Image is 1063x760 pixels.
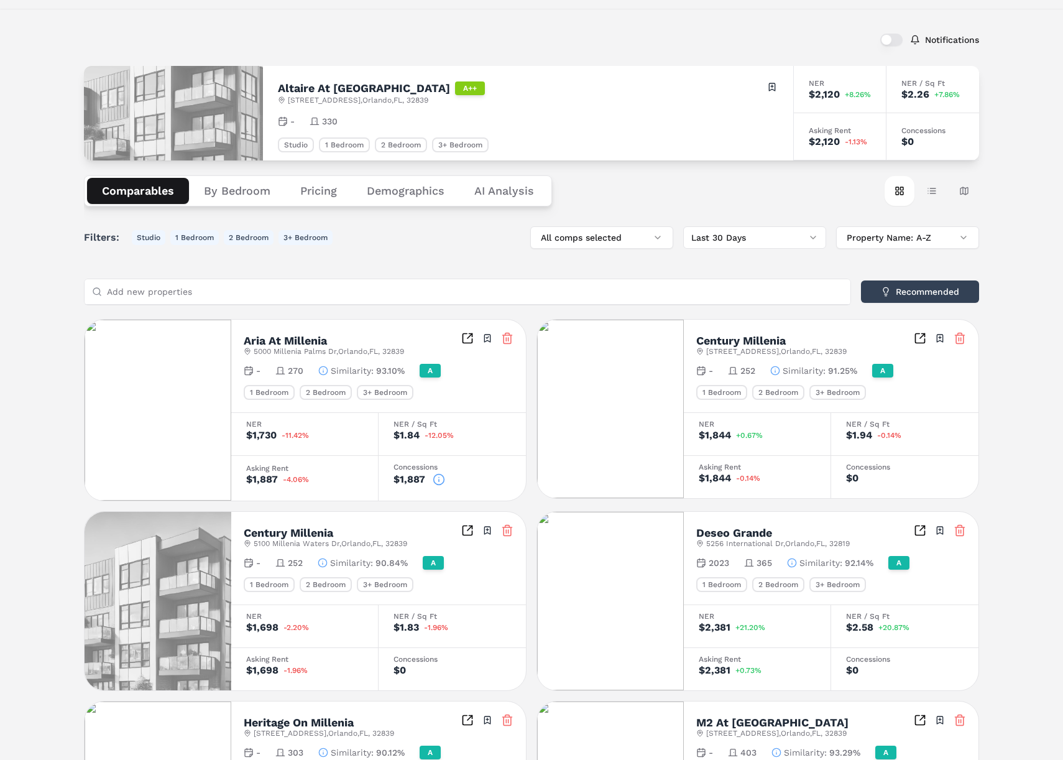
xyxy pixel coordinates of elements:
h2: Heritage On Millenia [244,717,354,728]
div: Concessions [846,463,964,471]
span: 403 [740,746,757,759]
div: $1,844 [699,430,731,440]
span: 303 [288,746,303,759]
span: +0.67% [736,432,763,439]
button: Similarity:92.14% [787,557,873,569]
button: Similarity:91.25% [770,364,857,377]
div: NER [246,613,363,620]
div: 1 Bedroom [319,137,370,152]
span: -1.13% [845,138,867,146]
button: Similarity:93.10% [318,364,405,377]
span: [STREET_ADDRESS] , Orlando , FL , 32839 [288,95,428,105]
div: $0 [393,665,406,675]
div: 2 Bedroom [375,137,427,152]
span: 5256 International Dr , Orlando , FL , 32819 [706,539,850,549]
button: 2 Bedroom [224,230,274,245]
div: $1.94 [846,430,872,440]
span: - [709,364,713,377]
span: 90.84% [375,557,408,569]
h2: Aria At Millenia [244,335,327,346]
button: 1 Bedroom [170,230,219,245]
span: +7.86% [934,91,960,98]
div: Asking Rent [246,656,363,663]
div: $2.58 [846,623,873,633]
h2: Century Millenia [696,335,786,346]
h2: Deseo Grande [696,527,772,539]
span: Similarity : [331,364,374,377]
div: A [420,364,441,378]
span: 270 [288,364,303,377]
button: Property Name: A-Z [836,226,979,249]
div: A [888,556,909,570]
span: - [256,364,260,377]
button: Demographics [352,178,459,204]
div: $0 [846,473,858,483]
div: Asking Rent [699,656,816,663]
span: [STREET_ADDRESS] , Orlando , FL , 32839 [706,346,847,356]
span: 93.29% [829,746,860,759]
div: $2,120 [809,90,840,100]
div: $1.84 [393,430,420,440]
h2: Altaire At [GEOGRAPHIC_DATA] [278,83,450,94]
button: AI Analysis [459,178,549,204]
div: NER [246,420,363,428]
button: Similarity:93.29% [771,746,860,759]
span: Similarity : [784,746,827,759]
div: NER / Sq Ft [901,80,964,87]
div: A [420,746,441,759]
span: Similarity : [799,557,842,569]
div: $2,381 [699,665,730,675]
div: 2 Bedroom [300,577,352,592]
div: $1,887 [246,475,278,484]
span: Similarity : [330,557,373,569]
div: Asking Rent [246,465,363,472]
a: Inspect Comparables [914,524,926,537]
span: Similarity : [331,746,374,759]
div: A [423,556,444,570]
span: +0.73% [735,667,762,674]
div: NER / Sq Ft [846,613,964,620]
span: 5000 Millenia Palms Dr , Orlando , FL , 32839 [254,346,404,356]
span: - [709,746,713,759]
h2: Century Millenia [244,527,333,539]
div: NER [699,613,816,620]
button: Recommended [861,280,979,303]
div: Asking Rent [699,463,816,471]
span: - [290,115,295,127]
div: 2 Bedroom [300,385,352,400]
span: 252 [740,364,755,377]
div: $1,698 [246,623,278,633]
div: A [875,746,896,759]
div: NER / Sq Ft [393,420,511,428]
span: [STREET_ADDRESS] , Orlando , FL , 32839 [706,728,847,738]
button: Pricing [285,178,352,204]
input: Add new properties [107,279,843,304]
span: 2023 [709,557,729,569]
button: Similarity:90.84% [318,557,408,569]
span: 90.12% [376,746,405,759]
div: Concessions [901,127,964,134]
span: -4.06% [283,476,309,483]
div: $1,698 [246,665,278,675]
button: All comps selected [530,226,673,249]
a: Inspect Comparables [461,332,474,345]
div: $0 [901,137,914,147]
div: Studio [278,137,314,152]
div: 1 Bedroom [696,385,747,400]
span: 365 [757,557,772,569]
div: NER [809,80,871,87]
div: $1.83 [393,623,419,633]
span: 92.14% [845,557,873,569]
div: 1 Bedroom [696,577,747,592]
div: 2 Bedroom [752,385,804,400]
span: 330 [322,115,338,127]
div: 3+ Bedroom [432,137,489,152]
div: $2,381 [699,623,730,633]
h2: M2 At [GEOGRAPHIC_DATA] [696,717,849,728]
a: Inspect Comparables [461,524,474,537]
span: +8.26% [845,91,871,98]
span: Similarity : [783,364,826,377]
div: 2 Bedroom [752,577,804,592]
button: Similarity:90.12% [318,746,405,759]
a: Inspect Comparables [914,714,926,726]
